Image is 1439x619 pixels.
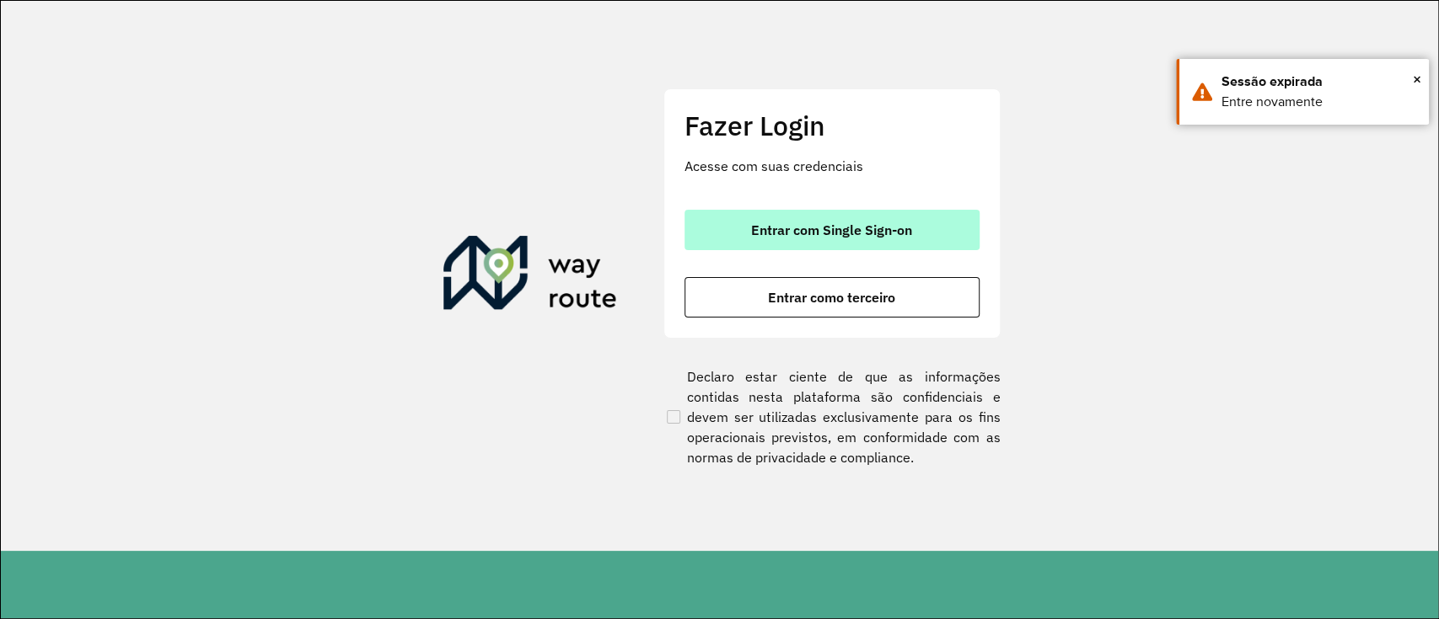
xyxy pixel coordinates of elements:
[685,109,980,141] h2: Fazer Login
[1413,67,1421,92] span: ×
[768,291,895,304] span: Entrar como terceiro
[1222,72,1416,92] div: Sessão expirada
[685,156,980,176] p: Acesse com suas credenciais
[443,236,617,317] img: Roteirizador AmbevTech
[685,277,980,318] button: button
[751,223,912,237] span: Entrar com Single Sign-on
[1413,67,1421,92] button: Close
[685,210,980,250] button: button
[663,366,1001,467] label: Declaro estar ciente de que as informações contidas nesta plataforma são confidenciais e devem se...
[1222,92,1416,112] div: Entre novamente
